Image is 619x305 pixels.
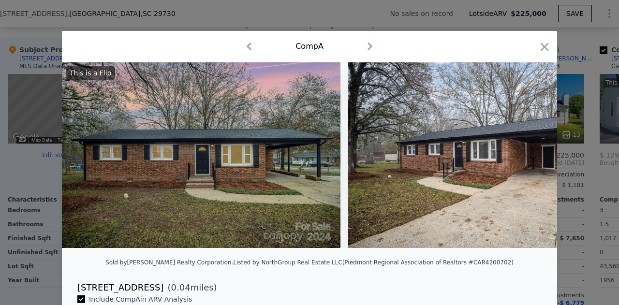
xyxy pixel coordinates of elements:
[163,281,217,294] span: ( miles)
[233,259,514,266] div: Listed by NorthGroup Real Estate LLC (Piedmont Regional Association of Realtors #CAR4200702)
[85,295,196,303] span: Include Comp A in ARV Analysis
[295,41,324,52] div: Comp A
[62,62,340,248] img: Property Img
[66,66,115,80] div: This is a Flip
[171,282,191,292] span: 0.04
[105,259,233,266] div: Sold by [PERSON_NAME] Realty Corporation .
[77,281,163,294] div: [STREET_ADDRESS]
